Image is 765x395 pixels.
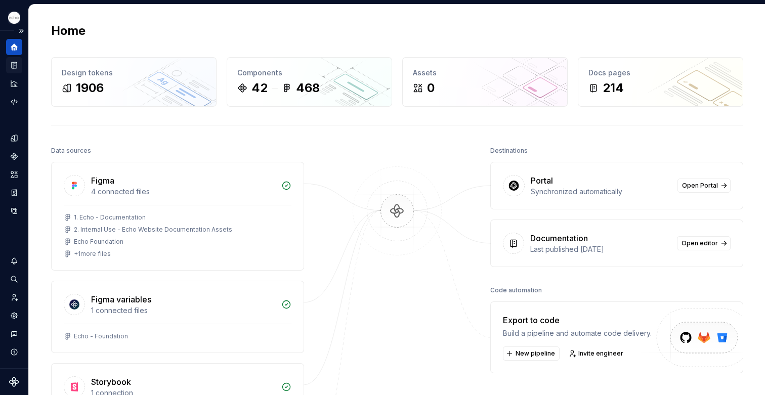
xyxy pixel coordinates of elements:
[227,57,392,107] a: Components42468
[503,314,652,326] div: Export to code
[9,377,19,387] svg: Supernova Logo
[427,80,435,96] div: 0
[74,226,232,234] div: 2. Internal Use - Echo Website Documentation Assets
[8,12,20,24] img: 821d19b1-bd04-4c73-a170-60c6baf605be.png
[566,346,628,361] a: Invite engineer
[6,75,22,92] a: Analytics
[6,203,22,219] a: Data sources
[402,57,568,107] a: Assets0
[91,376,131,388] div: Storybook
[578,57,743,107] a: Docs pages214
[91,293,151,305] div: Figma variables
[490,283,542,297] div: Code automation
[91,305,275,316] div: 1 connected files
[74,238,123,246] div: Echo Foundation
[6,308,22,324] a: Settings
[237,68,381,78] div: Components
[6,94,22,110] a: Code automation
[91,174,114,187] div: Figma
[490,144,528,158] div: Destinations
[578,349,623,358] span: Invite engineer
[6,39,22,55] a: Home
[74,250,111,258] div: + 1 more files
[6,185,22,201] a: Storybook stories
[74,213,146,222] div: 1. Echo - Documentation
[682,182,718,190] span: Open Portal
[677,179,731,193] a: Open Portal
[6,57,22,73] a: Documentation
[6,166,22,183] a: Assets
[6,271,22,287] button: Search ⌘K
[6,253,22,269] button: Notifications
[62,68,206,78] div: Design tokens
[76,80,104,96] div: 1906
[516,349,555,358] span: New pipeline
[51,162,304,271] a: Figma4 connected files1. Echo - Documentation2. Internal Use - Echo Website Documentation AssetsE...
[296,80,320,96] div: 468
[74,332,128,340] div: Echo - Foundation
[530,244,671,254] div: Last published [DATE]
[91,187,275,197] div: 4 connected files
[6,148,22,164] a: Components
[603,80,624,96] div: 214
[677,236,731,250] a: Open editor
[531,187,671,197] div: Synchronized automatically
[503,346,560,361] button: New pipeline
[682,239,718,247] span: Open editor
[6,326,22,342] button: Contact support
[531,174,553,187] div: Portal
[14,24,28,38] button: Expand sidebar
[51,281,304,353] a: Figma variables1 connected filesEcho - Foundation
[503,328,652,338] div: Build a pipeline and automate code delivery.
[51,144,91,158] div: Data sources
[413,68,557,78] div: Assets
[588,68,733,78] div: Docs pages
[251,80,268,96] div: 42
[6,130,22,146] a: Design tokens
[6,289,22,305] a: Invite team
[51,57,217,107] a: Design tokens1906
[51,23,86,39] h2: Home
[530,232,588,244] div: Documentation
